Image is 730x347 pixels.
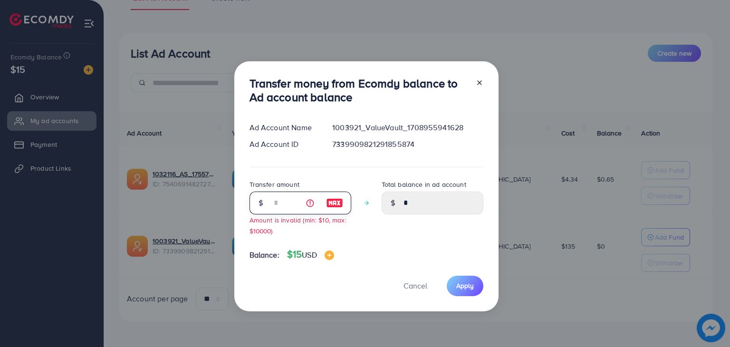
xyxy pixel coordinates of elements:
button: Cancel [392,276,439,296]
h4: $15 [287,249,334,260]
div: Ad Account Name [242,122,325,133]
div: 7339909821291855874 [325,139,490,150]
div: 1003921_ValueVault_1708955941628 [325,122,490,133]
span: USD [302,250,317,260]
img: image [325,251,334,260]
img: image [326,197,343,209]
span: Cancel [403,280,427,291]
button: Apply [447,276,483,296]
h3: Transfer money from Ecomdy balance to Ad account balance [250,77,468,104]
small: Amount is invalid (min: $10, max: $10000) [250,215,346,235]
label: Total balance in ad account [382,180,466,189]
span: Balance: [250,250,279,260]
label: Transfer amount [250,180,299,189]
div: Ad Account ID [242,139,325,150]
span: Apply [456,281,474,290]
